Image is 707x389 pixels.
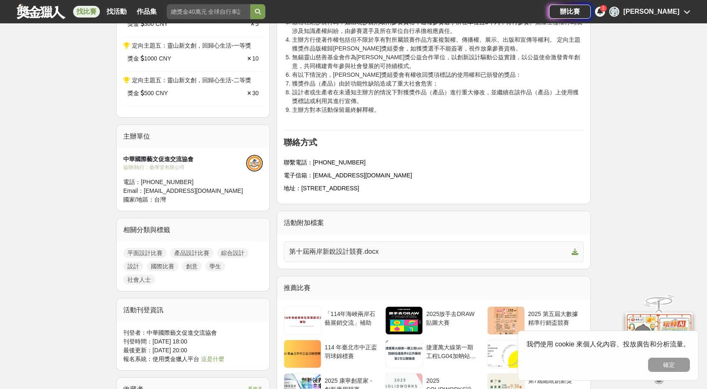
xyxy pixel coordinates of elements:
[123,196,154,203] span: 國家/地區：
[292,71,584,79] li: 有以下情況的，[PERSON_NAME]獎組委會有權收回獎項標誌的使用權和已頒發的獎品：
[549,5,591,19] a: 辦比賽
[123,155,246,164] div: 中華國際藝⽂促進交流協會
[289,247,568,257] span: 第十屆兩岸新銳設計競賽.docx
[252,55,259,62] span: 10
[528,310,580,326] div: 2025 第五屆大數據精準行銷盃競賽
[127,20,139,28] span: 獎金
[133,6,160,18] a: 作品集
[73,6,100,18] a: 找比賽
[123,178,246,187] div: 電話： [PHONE_NUMBER]
[182,261,202,271] a: 創意
[426,343,478,359] div: 捷運萬大線第一期工程LG04加蚋站通風井X公共藝術第2次公開徵選
[127,54,139,63] span: 獎金
[123,337,263,346] div: 刊登時間： [DATE] 18:00
[155,20,168,28] span: CNY
[217,248,249,258] a: 綜合設計
[284,306,380,335] a: 「114年海峽兩岸石藝展銷交流」補助
[123,261,143,271] a: 設計
[385,306,482,335] a: 2025放手去DRAW貼圖大賽
[123,328,263,337] div: 刊登者： 中華國際藝⽂促進交流協會
[292,106,584,123] li: 主辦方對本活動保留最終解釋權。
[123,164,246,171] div: 協辦/執行： 藝學堂有限公司
[277,276,590,300] div: 推薦比賽
[252,90,259,96] span: 30
[345,19,535,25] span: 如出現抄襲則取消參賽資格，通報參賽選手所在單位且3年內不得再參賽。
[127,89,139,98] span: 獎金
[284,138,317,147] strong: 聯絡方式
[325,310,377,326] div: 「114年海峽兩岸石藝展銷交流」補助
[426,310,478,326] div: 2025放手去DRAW貼圖大賽
[201,356,224,362] a: 這是什麼
[144,54,157,63] span: 1000
[155,89,168,98] span: CNY
[132,42,251,49] span: 定向主題五：靈山新文創，回歸心生活-一等獎
[123,275,155,285] a: 社會人士
[284,159,366,166] span: 聯繫電話：[PHONE_NUMBER]
[325,343,377,359] div: 114 年臺北市中正盃羽球錦標賽
[526,341,690,348] span: 我們使用 cookie 來個人化內容、投放廣告和分析流量。
[170,248,214,258] a: 產品設計比賽
[292,53,584,71] li: 無錫靈山慈善基金會作為[PERSON_NAME]獎公益合作單位，以創新設計驅動公益實踐，以公益使命激發青年創意，共同構建青年參與社會發展的可持續模式。
[487,306,584,335] a: 2025 第五屆大數據精準行銷盃競賽
[626,313,692,368] img: d2146d9a-e6f6-4337-9592-8cefde37ba6b.png
[623,7,679,17] div: [PERSON_NAME]
[123,346,263,355] div: 最後更新： [DATE] 20:00
[144,20,154,28] span: 300
[255,20,259,27] span: 5
[103,6,130,18] a: 找活動
[284,172,412,179] span: 電子信箱：[EMAIL_ADDRESS][DOMAIN_NAME]
[123,248,167,258] a: 平面設計比賽
[132,77,251,83] span: 定向主題五：靈山新文創，回歸心生活-二等獎
[123,187,246,195] div: Email： [EMAIL_ADDRESS][DOMAIN_NAME]
[154,196,166,203] span: 台灣
[205,261,225,271] a: 學生
[385,340,482,368] a: 捷運萬大線第一期工程LG04加蚋站通風井X公共藝術第2次公開徵選
[602,6,605,10] span: 1
[117,218,270,242] div: 相關分類與標籤
[117,298,270,322] div: 活動刊登資訊
[292,18,584,35] li: 嚴格杜絕抄襲行為， 如產生侵權行為或涉及知識產權糾紛，由參賽選手及所在單位自行承擔相應責任。
[144,89,154,98] span: 500
[292,88,584,106] li: 設計者或生產者在未通知主辦方的情況下對獲獎作品（產品）進行重大修改，並繼續在該作品（產品）上使用獲獎標誌或利用其進行宣傳。
[292,79,584,88] li: 獲獎作品（產品）由於功能性缺陷造成了重大社會危害；
[277,211,590,235] div: 活動附加檔案
[609,7,619,17] div: 賴
[292,35,584,53] li: 主辦方行使著作權包括但不限於享有對所屬競賽作品方案複製權、傳播權、展示、出版和宣傳等權利。 定向主題獲獎作品版權歸[PERSON_NAME]獎組委會，如獲獎選手不能簽署，視作放棄參賽資格。
[284,185,359,192] span: 地址：[STREET_ADDRESS]
[117,125,270,148] div: 主辦單位
[284,241,584,262] a: 第十屆兩岸新銳設計競賽.docx
[167,4,250,19] input: 總獎金40萬元 全球自行車設計比賽
[159,54,171,63] span: CNY
[147,261,178,271] a: 國際比賽
[648,358,690,372] button: 確定
[284,340,380,368] a: 114 年臺北市中正盃羽球錦標賽
[487,340,584,368] a: 2025 IDC Awards國際設計師俱樂部獎
[123,355,263,364] div: 報名系統：使用獎金獵人平台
